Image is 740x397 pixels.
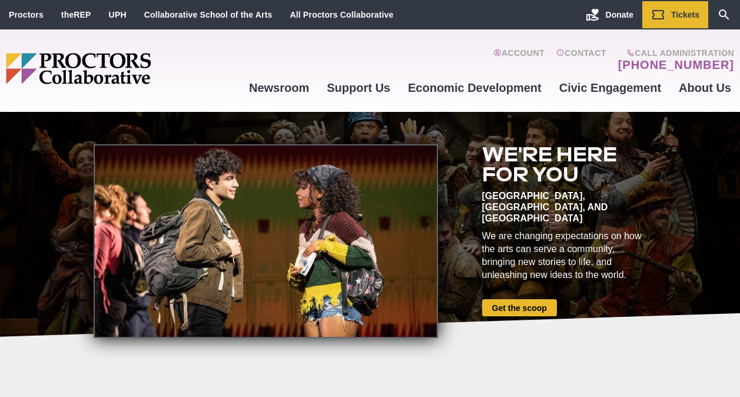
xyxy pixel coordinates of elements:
[144,10,273,19] a: Collaborative School of the Arts
[671,10,699,19] span: Tickets
[240,72,318,104] a: Newsroom
[642,1,708,28] a: Tickets
[109,10,127,19] a: UPH
[6,53,240,84] img: Proctors logo
[399,72,550,104] a: Economic Development
[577,1,642,28] a: Donate
[61,10,91,19] a: theREP
[618,58,734,72] a: [PHONE_NUMBER]
[556,48,606,72] a: Contact
[9,10,44,19] a: Proctors
[482,299,557,316] a: Get the scoop
[550,72,670,104] a: Civic Engagement
[606,10,633,19] span: Donate
[318,72,399,104] a: Support Us
[290,10,393,19] a: All Proctors Collaborative
[482,190,647,224] div: [GEOGRAPHIC_DATA], [GEOGRAPHIC_DATA], and [GEOGRAPHIC_DATA]
[670,72,740,104] a: About Us
[482,144,647,184] h2: We're here for you
[493,48,545,72] a: Account
[708,1,740,28] a: Search
[615,48,734,58] span: Call Administration
[482,230,647,282] div: We are changing expectations on how the arts can serve a community, bringing new stories to life,...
